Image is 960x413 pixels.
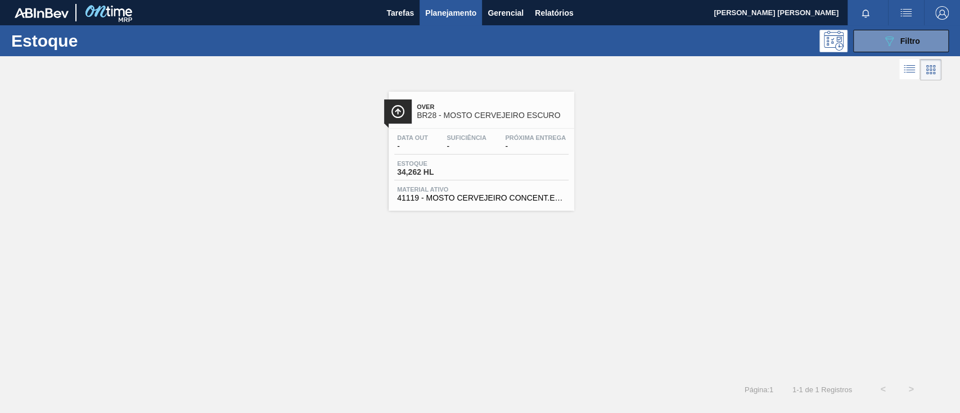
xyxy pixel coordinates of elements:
[386,6,414,20] span: Tarefas
[11,34,176,47] h1: Estoque
[397,194,566,202] span: 41119 - MOSTO CERVEJEIRO CONCENT.ESCURO ENVASADO
[447,134,486,141] span: Suficiência
[505,134,566,141] span: Próxima Entrega
[425,6,476,20] span: Planejamento
[505,142,566,151] span: -
[391,105,405,119] img: Ícone
[745,385,773,394] span: Página : 1
[790,385,852,394] span: 1 - 1 de 1 Registros
[488,6,524,20] span: Gerencial
[535,6,573,20] span: Relatórios
[380,83,580,211] a: ÍconeOverBR28 - MOSTO CERVEJEIRO ESCUROData out-Suficiência-Próxima Entrega-Estoque34,262 HLMater...
[897,375,925,403] button: >
[900,37,920,46] span: Filtro
[397,134,428,141] span: Data out
[935,6,949,20] img: Logout
[417,103,569,110] span: Over
[869,375,897,403] button: <
[397,142,428,151] span: -
[848,5,884,21] button: Notificações
[417,111,569,120] span: BR28 - MOSTO CERVEJEIRO ESCURO
[397,186,566,193] span: Material ativo
[899,59,920,80] div: Visão em Lista
[920,59,941,80] div: Visão em Cards
[899,6,913,20] img: userActions
[853,30,949,52] button: Filtro
[447,142,486,151] span: -
[819,30,848,52] div: Pogramando: nenhum usuário selecionado
[15,8,69,18] img: TNhmsLtSVTkK8tSr43FrP2fwEKptu5GPRR3wAAAABJRU5ErkJggg==
[397,160,476,167] span: Estoque
[397,168,476,176] span: 34,262 HL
